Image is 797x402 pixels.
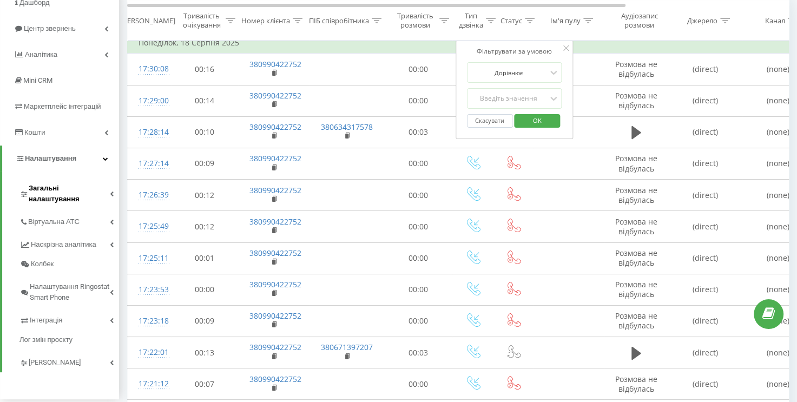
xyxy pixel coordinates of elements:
[615,248,657,268] span: Розмова не відбулась
[669,274,742,305] td: (direct)
[385,305,452,337] td: 00:00
[385,85,452,116] td: 00:00
[669,85,742,116] td: (direct)
[19,350,119,372] a: [PERSON_NAME]
[139,311,160,332] div: 17:23:18
[139,342,160,363] div: 17:22:01
[171,180,239,211] td: 00:12
[19,274,119,307] a: Налаштування Ringostat Smart Phone
[470,94,547,103] div: Введіть значення
[500,16,522,25] div: Статус
[385,116,452,148] td: 00:03
[28,216,80,227] span: Віртуальна АТС
[615,90,657,110] span: Розмова не відбулась
[615,185,657,205] span: Розмова не відбулась
[394,11,437,30] div: Тривалість розмови
[615,153,657,173] span: Розмова не відбулась
[139,184,160,206] div: 17:26:39
[171,85,239,116] td: 00:14
[669,211,742,242] td: (direct)
[29,357,81,368] span: [PERSON_NAME]
[171,274,239,305] td: 00:00
[522,112,552,129] span: OK
[615,216,657,236] span: Розмова не відбулась
[171,368,239,400] td: 00:07
[385,54,452,85] td: 00:00
[30,281,110,303] span: Налаштування Ringostat Smart Phone
[139,216,160,237] div: 17:25:49
[249,185,301,195] a: 380990422752
[139,122,160,143] div: 17:28:14
[24,128,45,136] span: Кошти
[29,183,110,205] span: Загальні налаштування
[31,239,96,250] span: Наскрізна аналітика
[24,24,76,32] span: Центр звернень
[171,242,239,274] td: 00:01
[31,259,54,269] span: Колбек
[19,209,119,232] a: Віртуальна АТС
[615,374,657,394] span: Розмова не відбулась
[385,148,452,179] td: 00:00
[669,305,742,337] td: (direct)
[249,153,301,163] a: 380990422752
[385,242,452,274] td: 00:00
[550,16,581,25] div: Ім'я пулу
[19,334,73,345] span: Лог змін проєкту
[459,11,483,30] div: Тип дзвінка
[19,254,119,274] a: Колбек
[249,311,301,321] a: 380990422752
[249,279,301,289] a: 380990422752
[23,76,52,84] span: Mini CRM
[139,373,160,394] div: 17:21:12
[171,116,239,148] td: 00:10
[321,342,373,352] a: 380671397207
[669,116,742,148] td: (direct)
[249,248,301,258] a: 380990422752
[241,16,290,25] div: Номер клієнта
[687,16,717,25] div: Джерело
[139,58,160,80] div: 17:30:08
[669,242,742,274] td: (direct)
[385,180,452,211] td: 00:00
[385,274,452,305] td: 00:00
[19,232,119,254] a: Наскрізна аналітика
[669,180,742,211] td: (direct)
[467,46,562,57] div: Фільтрувати за умовою
[765,16,785,25] div: Канал
[615,311,657,331] span: Розмова не відбулась
[385,211,452,242] td: 00:00
[139,279,160,300] div: 17:23:53
[669,54,742,85] td: (direct)
[249,59,301,69] a: 380990422752
[615,279,657,299] span: Розмова не відбулась
[180,11,223,30] div: Тривалість очікування
[669,337,742,368] td: (direct)
[171,54,239,85] td: 00:16
[249,216,301,227] a: 380990422752
[249,90,301,101] a: 380990422752
[19,175,119,209] a: Загальні налаштування
[171,305,239,337] td: 00:09
[139,248,160,269] div: 17:25:11
[669,368,742,400] td: (direct)
[171,211,239,242] td: 00:12
[30,315,62,326] span: Інтеграція
[2,146,119,172] a: Налаштування
[139,153,160,174] div: 17:27:14
[19,307,119,330] a: Інтеграція
[669,148,742,179] td: (direct)
[613,11,666,30] div: Аудіозапис розмови
[24,102,101,110] span: Маркетплейс інтеграцій
[139,90,160,111] div: 17:29:00
[249,374,301,384] a: 380990422752
[249,342,301,352] a: 380990422752
[121,16,175,25] div: [PERSON_NAME]
[321,122,373,132] a: 380634317578
[249,122,301,132] a: 380990422752
[467,114,513,128] button: Скасувати
[19,330,119,350] a: Лог змін проєкту
[615,59,657,79] span: Розмова не відбулась
[385,368,452,400] td: 00:00
[25,154,76,162] span: Налаштування
[25,50,57,58] span: Аналiтика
